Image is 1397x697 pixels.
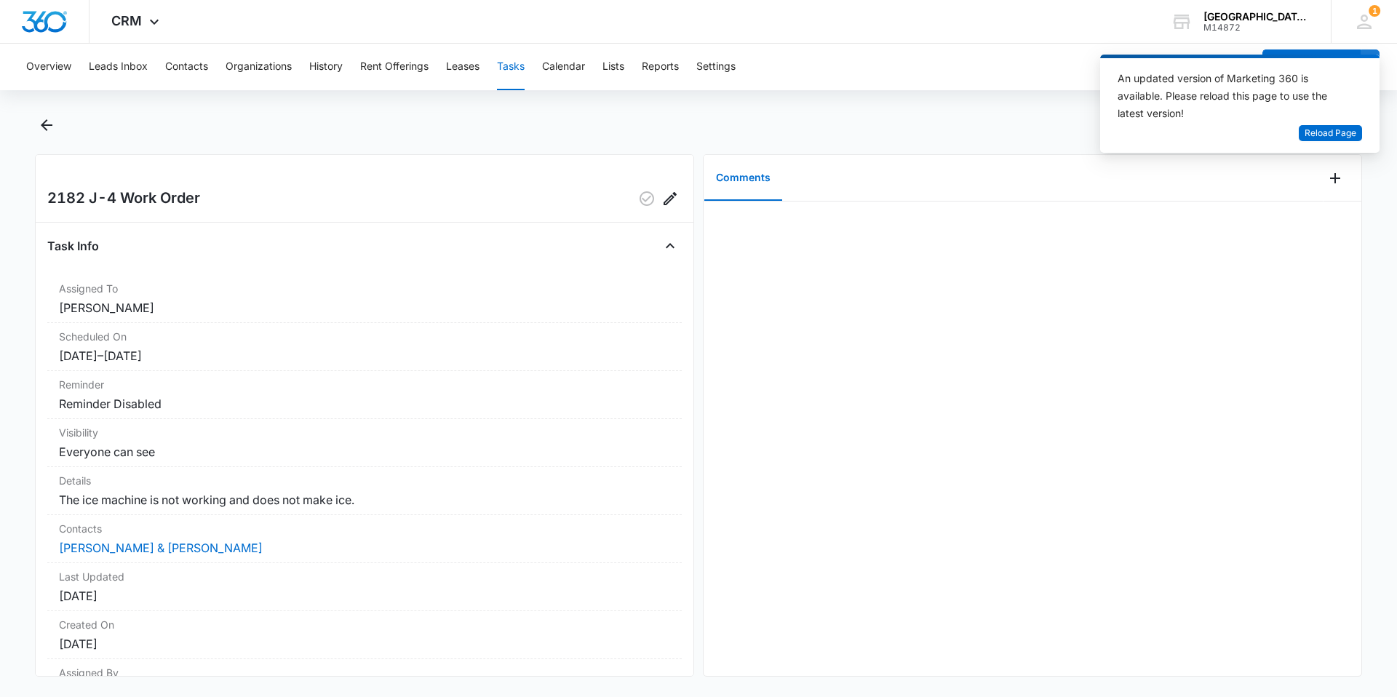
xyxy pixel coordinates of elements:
button: Leases [446,44,479,90]
button: Comments [704,156,782,201]
dt: Assigned To [59,281,670,296]
div: DetailsThe ice machine is not working and does not make ice. [47,467,682,515]
dt: Created On [59,617,670,632]
button: Tasks [497,44,525,90]
a: [PERSON_NAME] & [PERSON_NAME] [59,541,263,555]
div: VisibilityEveryone can see [47,419,682,467]
span: Reload Page [1305,127,1356,140]
dd: [DATE] [59,587,670,605]
button: Overview [26,44,71,90]
button: Reload Page [1299,125,1362,142]
div: ReminderReminder Disabled [47,371,682,419]
dd: The ice machine is not working and does not make ice. [59,491,670,509]
button: Settings [696,44,736,90]
div: Contacts[PERSON_NAME] & [PERSON_NAME] [47,515,682,563]
button: Leads Inbox [89,44,148,90]
dt: Scheduled On [59,329,670,344]
h2: 2182 J-4 Work Order [47,187,200,210]
dt: Assigned By [59,665,670,680]
dd: [PERSON_NAME] [59,299,670,316]
h4: Task Info [47,237,99,255]
button: Calendar [542,44,585,90]
div: Scheduled On[DATE]–[DATE] [47,323,682,371]
dd: Everyone can see [59,443,670,461]
button: Lists [602,44,624,90]
button: Organizations [226,44,292,90]
div: account id [1203,23,1310,33]
dd: [DATE] – [DATE] [59,347,670,365]
button: Add Comment [1324,167,1347,190]
dt: Last Updated [59,569,670,584]
dt: Reminder [59,377,670,392]
button: Reports [642,44,679,90]
button: Add Contact [1262,49,1361,84]
div: An updated version of Marketing 360 is available. Please reload this page to use the latest version! [1118,70,1345,122]
div: Assigned To[PERSON_NAME] [47,275,682,323]
dt: Visibility [59,425,670,440]
button: Rent Offerings [360,44,429,90]
div: account name [1203,11,1310,23]
button: Close [658,234,682,258]
div: notifications count [1369,5,1380,17]
button: History [309,44,343,90]
dt: Details [59,473,670,488]
div: Last Updated[DATE] [47,563,682,611]
button: Edit [658,187,682,210]
span: CRM [111,13,142,28]
button: Back [35,113,57,137]
div: Created On[DATE] [47,611,682,659]
dt: Contacts [59,521,670,536]
button: Contacts [165,44,208,90]
dd: Reminder Disabled [59,395,670,413]
span: 1 [1369,5,1380,17]
dd: [DATE] [59,635,670,653]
